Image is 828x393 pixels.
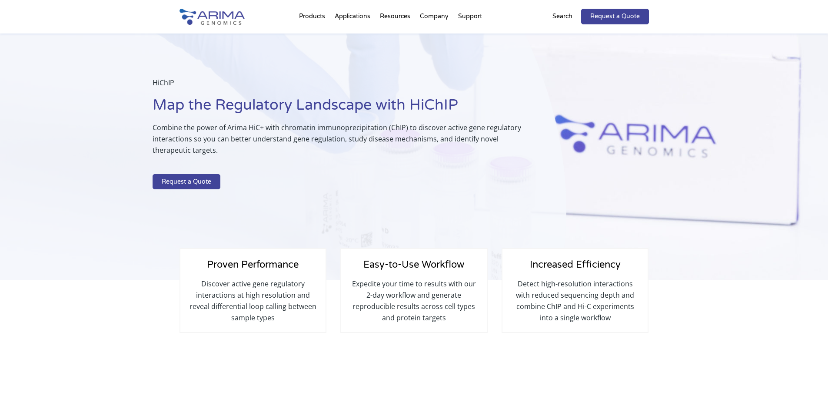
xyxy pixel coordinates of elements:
h1: Map the Regulatory Landscape with HiChIP [153,95,523,122]
span: Proven Performance [207,259,299,270]
img: Arima-Genomics-logo [180,9,245,25]
p: Discover active gene regulatory interactions at high resolution and reveal differential loop call... [189,278,317,323]
p: Detect high-resolution interactions with reduced sequencing depth and combine ChIP and Hi-C exper... [511,278,639,323]
p: Combine the power of Arima HiC+ with chromatin immunoprecipitation (ChIP) to discover active gene... [153,122,523,163]
p: Expedite your time to results with our 2-day workflow and generate reproducible results across ce... [350,278,478,323]
p: HiChIP [153,77,523,95]
span: Increased Efficiency [530,259,621,270]
p: Search [552,11,572,22]
span: Easy-to-Use Workflow [363,259,464,270]
a: Request a Quote [581,9,649,24]
a: Request a Quote [153,174,220,190]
